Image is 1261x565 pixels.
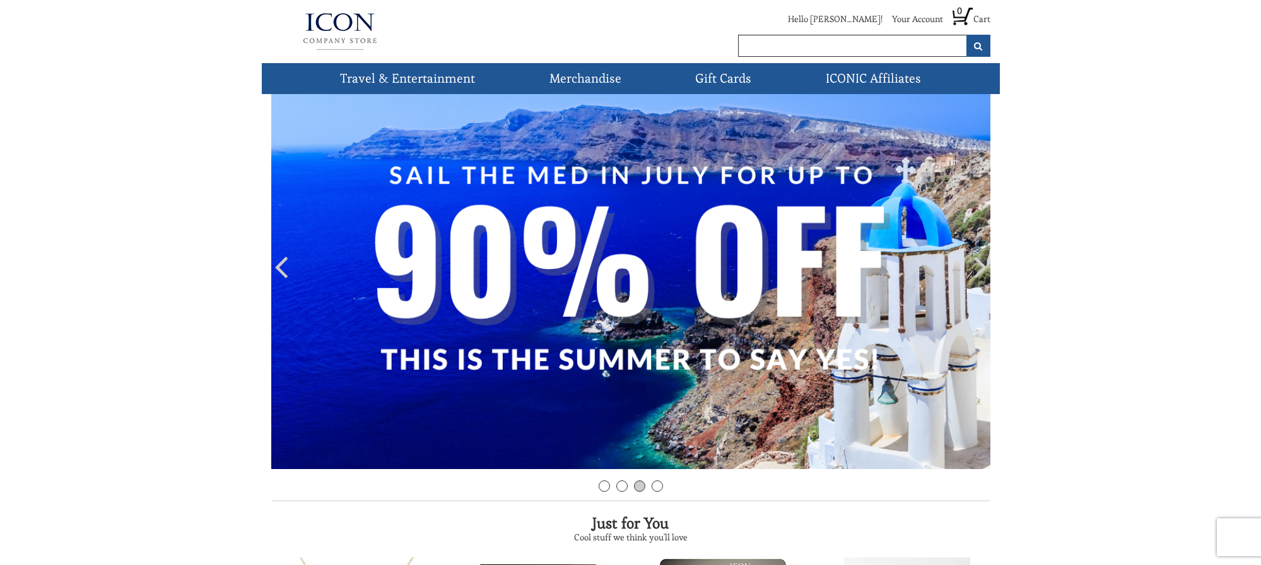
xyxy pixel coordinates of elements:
a: 3 [634,480,645,492]
h3: Cool stuff we think you'll love [271,533,990,542]
a: 2 [616,480,628,492]
a: 0 Cart [953,13,990,25]
h2: Just for You [271,514,990,533]
a: Gift Cards [690,63,756,94]
a: Merchandise [544,63,626,94]
a: ICONIC Affiliates [821,63,926,94]
a: Travel & Entertainment [335,63,480,94]
img: Summer of Yes Med [271,70,990,469]
a: 1 [599,480,610,492]
a: Your Account [892,13,943,25]
a: 4 [652,480,663,492]
li: Hello [PERSON_NAME]! [778,13,883,32]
